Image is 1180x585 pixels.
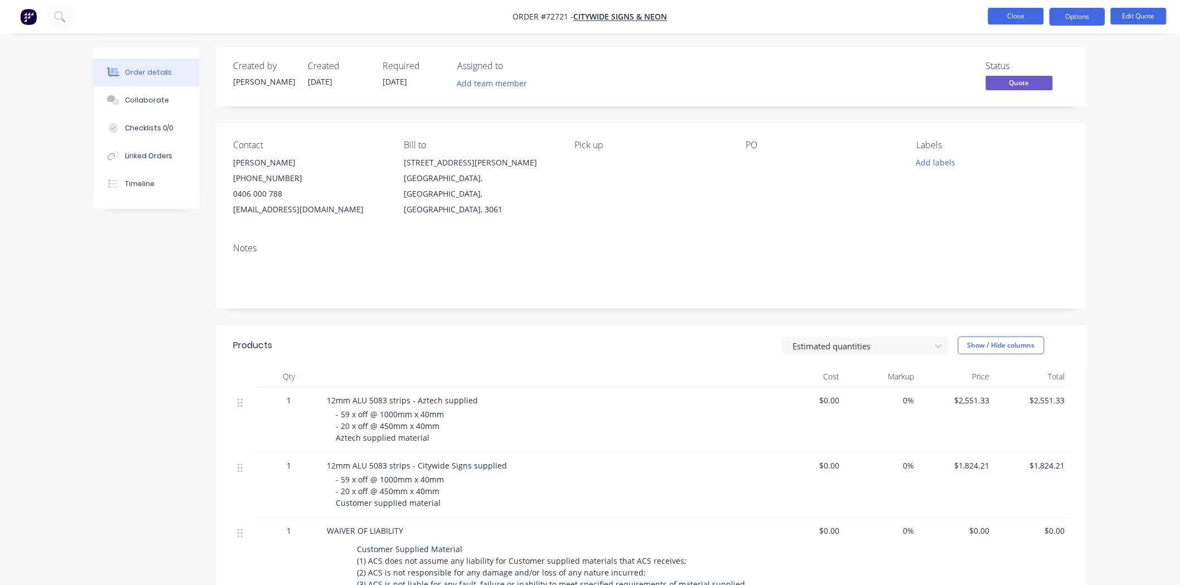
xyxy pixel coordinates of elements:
div: [PERSON_NAME] [233,76,294,87]
button: Show / Hide columns [958,337,1044,354]
span: 0% [848,525,915,537]
span: 0% [848,394,915,406]
span: 12mm ALU 5083 strips - Aztech supplied [327,395,478,406]
div: Bill to [404,140,557,150]
button: Options [1050,8,1105,26]
button: Close [988,8,1044,25]
span: [DATE] [308,76,332,87]
div: Order details [125,67,172,77]
div: [GEOGRAPHIC_DATA], [GEOGRAPHIC_DATA], [GEOGRAPHIC_DATA], 3061 [404,170,557,217]
span: [DATE] [383,76,407,87]
div: Labels [917,140,1070,150]
div: Products [233,339,272,352]
span: Order #72721 - [513,12,574,22]
div: PO [746,140,898,150]
div: Created [308,61,369,71]
span: 1 [287,525,291,537]
span: 1 [287,460,291,471]
button: Checklists 0/0 [94,114,200,142]
div: [PERSON_NAME][PHONE_NUMBER]0406 000 788[EMAIL_ADDRESS][DOMAIN_NAME] [233,155,386,217]
div: 0406 000 788 [233,186,386,202]
span: $0.00 [923,525,990,537]
div: [EMAIL_ADDRESS][DOMAIN_NAME] [233,202,386,217]
button: Add labels [910,155,961,170]
span: $0.00 [773,460,839,471]
div: Qty [255,365,322,388]
div: Linked Orders [125,151,173,161]
span: $0.00 [773,394,839,406]
span: WAIVER OF LIABILITY [327,525,403,536]
div: [STREET_ADDRESS][PERSON_NAME] [404,155,557,170]
button: Collaborate [94,86,200,114]
div: Contact [233,140,386,150]
div: Notes [233,243,1070,253]
span: $0.00 [773,525,839,537]
img: Factory [20,8,37,25]
span: 12mm ALU 5083 strips - Citywide Signs supplied [327,460,507,471]
div: Total [994,365,1070,388]
div: Required [383,61,444,71]
span: - 59 x off @ 1000mm x 40mm - 20 x off @ 450mm x 40mm Customer supplied material [336,474,444,508]
span: $1,824.21 [923,460,990,471]
a: Citywide Signs & Neon [574,12,668,22]
span: 1 [287,394,291,406]
button: Timeline [94,170,200,198]
span: $2,551.33 [923,394,990,406]
div: Timeline [125,179,154,189]
div: Status [986,61,1070,71]
div: Cost [768,365,844,388]
button: Linked Orders [94,142,200,170]
span: $1,824.21 [999,460,1065,471]
div: Price [919,365,994,388]
div: Collaborate [125,95,169,105]
div: Assigned to [457,61,569,71]
div: Markup [844,365,919,388]
div: Pick up [575,140,728,150]
button: Add team member [451,76,533,91]
span: $0.00 [999,525,1065,537]
div: [STREET_ADDRESS][PERSON_NAME][GEOGRAPHIC_DATA], [GEOGRAPHIC_DATA], [GEOGRAPHIC_DATA], 3061 [404,155,557,217]
span: $2,551.33 [999,394,1065,406]
span: 0% [848,460,915,471]
div: [PERSON_NAME] [233,155,386,170]
div: Checklists 0/0 [125,123,174,133]
div: Created by [233,61,294,71]
span: - 59 x off @ 1000mm x 40mm - 20 x off @ 450mm x 40mm Aztech supplied material [336,409,444,443]
button: Edit Quote [1111,8,1167,25]
button: Order details [94,58,200,86]
div: [PHONE_NUMBER] [233,170,386,186]
span: Quote [986,76,1053,90]
button: Add team member [457,76,533,91]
